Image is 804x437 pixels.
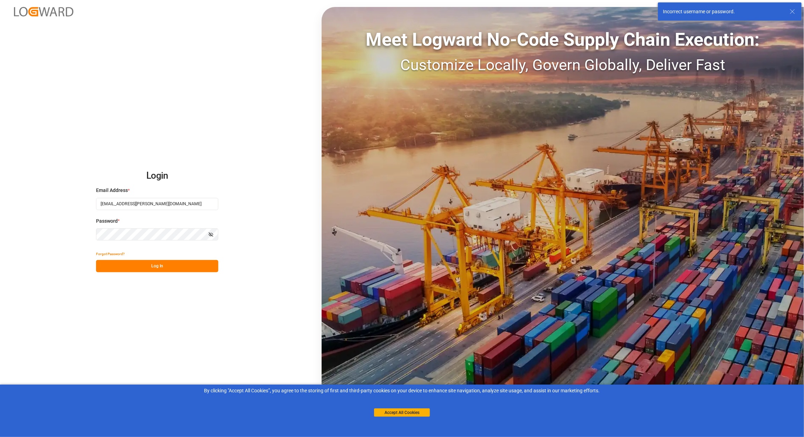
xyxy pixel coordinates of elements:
div: Incorrect username or password. [663,8,783,15]
img: Logward_new_orange.png [14,7,73,16]
div: Meet Logward No-Code Supply Chain Execution: [322,26,804,53]
button: Log In [96,260,218,272]
button: Accept All Cookies [374,408,430,417]
span: Email Address [96,187,128,194]
button: Forgot Password? [96,248,125,260]
input: Enter your email [96,198,218,210]
h2: Login [96,165,218,187]
div: Customize Locally, Govern Globally, Deliver Fast [322,53,804,76]
span: Password [96,217,118,225]
div: By clicking "Accept All Cookies”, you agree to the storing of first and third-party cookies on yo... [5,387,799,394]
